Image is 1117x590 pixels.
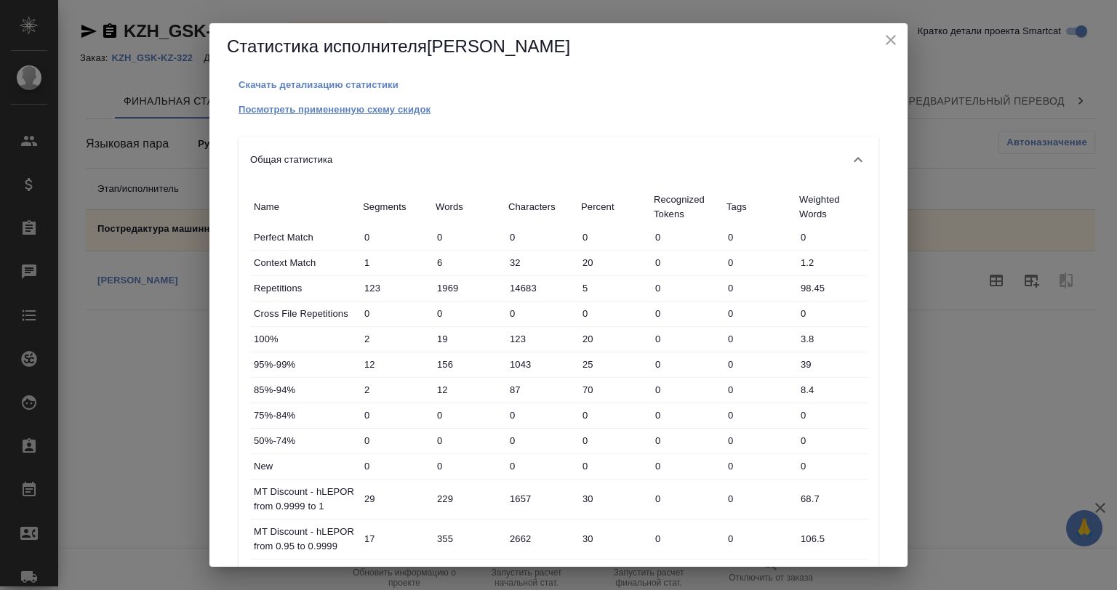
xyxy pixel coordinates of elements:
[359,456,432,477] input: ✎ Введи что-нибудь
[577,488,650,509] input: ✎ Введи что-нибудь
[796,278,868,299] input: ✎ Введи что-нибудь
[432,405,505,426] input: ✎ Введи что-нибудь
[254,485,356,514] p: MT Discount - hLEPOR from 0.9999 to 1
[250,153,332,167] p: Общая статистика
[796,456,868,477] input: ✎ Введи что-нибудь
[359,278,432,299] input: ✎ Введи что-нибудь
[432,278,505,299] input: ✎ Введи что-нибудь
[432,227,505,248] input: ✎ Введи что-нибудь
[254,256,356,270] p: Context Match
[239,102,431,115] a: Посмотреть примененную схему скидок
[359,405,432,426] input: ✎ Введи что-нибудь
[650,227,723,248] input: ✎ Введи что-нибудь
[254,383,356,397] p: 85%-94%
[239,104,431,115] p: Посмотреть примененную схему скидок
[432,488,505,509] input: ✎ Введи что-нибудь
[577,328,650,349] input: ✎ Введи что-нибудь
[432,430,505,451] input: ✎ Введи что-нибудь
[880,29,902,51] button: close
[505,328,577,349] input: ✎ Введи что-нибудь
[796,488,868,509] input: ✎ Введи что-нибудь
[505,354,577,375] input: ✎ Введи что-нибудь
[650,456,723,477] input: ✎ Введи что-нибудь
[723,227,796,248] input: ✎ Введи что-нибудь
[650,328,723,349] input: ✎ Введи что-нибудь
[359,430,432,451] input: ✎ Введи что-нибудь
[505,278,577,299] input: ✎ Введи что-нибудь
[432,328,505,349] input: ✎ Введи что-нибудь
[796,430,868,451] input: ✎ Введи что-нибудь
[254,408,356,423] p: 75%-84%
[432,456,505,477] input: ✎ Введи что-нибудь
[650,430,723,451] input: ✎ Введи что-нибудь
[796,379,868,400] input: ✎ Введи что-нибудь
[254,332,356,347] p: 100%
[796,354,868,375] input: ✎ Введи что-нибудь
[254,525,356,554] p: MT Discount - hLEPOR from 0.95 to 0.9999
[577,405,650,426] input: ✎ Введи что-нибудь
[577,227,650,248] input: ✎ Введи что-нибудь
[723,303,796,324] input: ✎ Введи что-нибудь
[723,354,796,375] input: ✎ Введи что-нибудь
[796,528,868,549] input: ✎ Введи что-нибудь
[508,200,574,214] p: Characters
[505,456,577,477] input: ✎ Введи что-нибудь
[505,303,577,324] input: ✎ Введи что-нибудь
[432,528,505,549] input: ✎ Введи что-нибудь
[505,379,577,400] input: ✎ Введи что-нибудь
[577,303,650,324] input: ✎ Введи что-нибудь
[505,488,577,509] input: ✎ Введи что-нибудь
[505,227,577,248] input: ✎ Введи что-нибудь
[723,379,796,400] input: ✎ Введи что-нибудь
[723,328,796,349] input: ✎ Введи что-нибудь
[650,528,723,549] input: ✎ Введи что-нибудь
[650,405,723,426] input: ✎ Введи что-нибудь
[505,528,577,549] input: ✎ Введи что-нибудь
[796,405,868,426] input: ✎ Введи что-нибудь
[359,252,432,273] input: ✎ Введи что-нибудь
[799,193,865,222] p: Weighted Words
[254,434,356,448] p: 50%-74%
[650,252,723,273] input: ✎ Введи что-нибудь
[239,79,399,90] p: Скачать детализацию статистики
[227,35,890,58] h5: Статистика исполнителя [PERSON_NAME]
[254,459,356,474] p: New
[723,278,796,299] input: ✎ Введи что-нибудь
[432,303,505,324] input: ✎ Введи что-нибудь
[654,193,719,222] p: Recognized Tokens
[254,357,356,372] p: 95%-99%
[359,488,432,509] input: ✎ Введи что-нибудь
[581,200,646,214] p: Percent
[723,528,796,549] input: ✎ Введи что-нибудь
[359,379,432,400] input: ✎ Введи что-нибудь
[505,430,577,451] input: ✎ Введи что-нибудь
[577,528,650,549] input: ✎ Введи что-нибудь
[254,281,356,296] p: Repetitions
[577,379,650,400] input: ✎ Введи что-нибудь
[796,328,868,349] input: ✎ Введи что-нибудь
[723,456,796,477] input: ✎ Введи что-нибудь
[723,405,796,426] input: ✎ Введи что-нибудь
[359,227,432,248] input: ✎ Введи что-нибудь
[363,200,428,214] p: Segments
[796,227,868,248] input: ✎ Введи что-нибудь
[650,488,723,509] input: ✎ Введи что-нибудь
[577,278,650,299] input: ✎ Введи что-нибудь
[432,379,505,400] input: ✎ Введи что-нибудь
[796,303,868,324] input: ✎ Введи что-нибудь
[254,200,356,214] p: Name
[254,307,356,321] p: Cross File Repetitions
[577,252,650,273] input: ✎ Введи что-нибудь
[650,354,723,375] input: ✎ Введи что-нибудь
[359,528,432,549] input: ✎ Введи что-нибудь
[432,354,505,375] input: ✎ Введи что-нибудь
[723,430,796,451] input: ✎ Введи что-нибудь
[723,488,796,509] input: ✎ Введи что-нибудь
[254,230,356,245] p: Perfect Match
[359,354,432,375] input: ✎ Введи что-нибудь
[650,379,723,400] input: ✎ Введи что-нибудь
[726,200,792,214] p: Tags
[505,405,577,426] input: ✎ Введи что-нибудь
[577,354,650,375] input: ✎ Введи что-нибудь
[359,328,432,349] input: ✎ Введи что-нибудь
